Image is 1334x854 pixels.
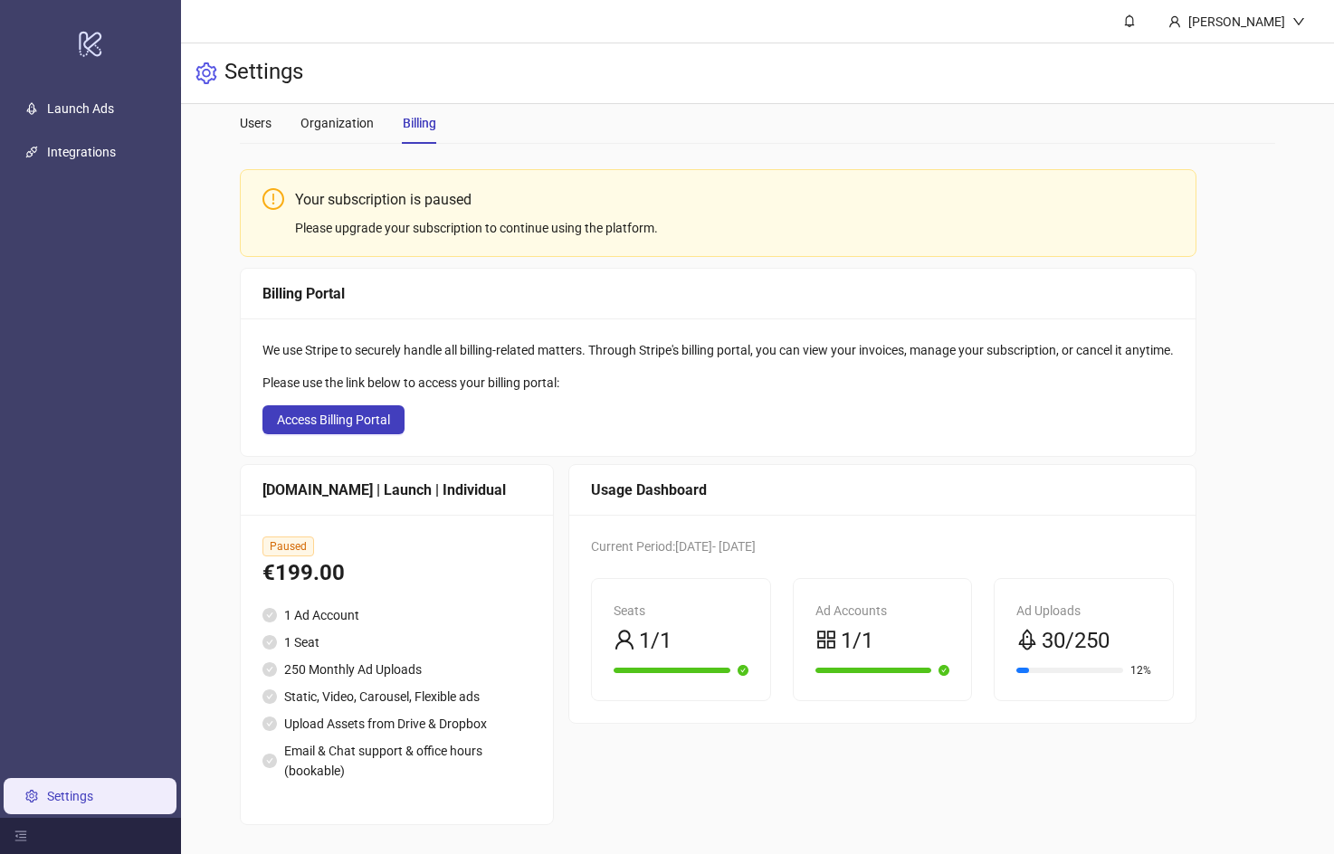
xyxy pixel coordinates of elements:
li: 1 Ad Account [262,605,531,625]
div: Ad Uploads [1016,601,1151,621]
span: down [1292,15,1305,28]
div: [PERSON_NAME] [1181,12,1292,32]
span: 1/1 [639,624,672,659]
span: 1/1 [841,624,873,659]
span: menu-fold [14,830,27,842]
li: Upload Assets from Drive & Dropbox [262,714,531,734]
h3: Settings [224,58,303,89]
div: Billing [403,113,436,133]
div: Ad Accounts [815,601,950,621]
span: Current Period: [DATE] - [DATE] [591,539,756,554]
div: €199.00 [262,556,531,591]
span: setting [195,62,217,84]
a: Launch Ads [47,101,114,116]
span: user [1168,15,1181,28]
span: check-circle [262,689,277,704]
div: Users [240,113,272,133]
span: bell [1123,14,1136,27]
span: check-circle [262,608,277,622]
span: appstore [815,629,837,650]
div: Organization [300,113,374,133]
button: Access Billing Portal [262,405,405,434]
span: check-circle [738,665,748,676]
li: Static, Video, Carousel, Flexible ads [262,687,531,707]
span: check-circle [939,665,949,676]
span: check-circle [262,662,277,677]
li: 250 Monthly Ad Uploads [262,659,531,679]
span: 12% [1130,665,1151,676]
div: We use Stripe to securely handle all billing-related matters. Through Stripe's billing portal, yo... [262,340,1174,360]
div: Your subscription is paused [295,188,1174,211]
a: Integrations [47,145,116,159]
span: check-circle [262,635,277,650]
span: check-circle [262,754,277,768]
div: Billing Portal [262,282,1174,305]
span: rocket [1016,629,1038,650]
span: 30/250 [1042,624,1110,659]
a: Settings [47,789,93,803]
div: Please upgrade your subscription to continue using the platform. [295,218,1174,238]
span: Paused [262,536,314,556]
span: check-circle [262,716,277,731]
div: [DOMAIN_NAME] | Launch | Individual [262,479,531,501]
span: Access Billing Portal [277,413,390,427]
div: Seats [614,601,748,621]
span: user [614,629,635,650]
li: Email & Chat support & office hours (bookable) [262,741,531,781]
div: Usage Dashboard [591,479,1174,501]
span: exclamation-circle [262,188,284,210]
div: Please use the link below to access your billing portal: [262,373,1174,393]
li: 1 Seat [262,632,531,652]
